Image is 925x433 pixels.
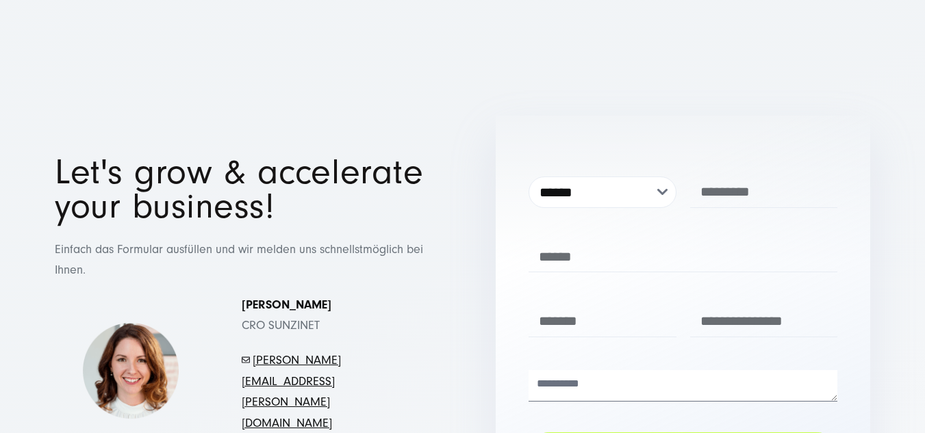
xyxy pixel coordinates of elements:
[82,323,179,419] img: Simona-kontakt-page-picture
[55,152,423,226] span: Let's grow & accelerate your business!
[250,353,253,367] span: -
[242,295,402,337] p: CRO SUNZINET
[242,353,341,430] a: [PERSON_NAME][EMAIL_ADDRESS][PERSON_NAME][DOMAIN_NAME]
[242,298,331,312] strong: [PERSON_NAME]
[55,242,423,278] span: Einfach das Formular ausfüllen und wir melden uns schnellstmöglich bei Ihnen.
